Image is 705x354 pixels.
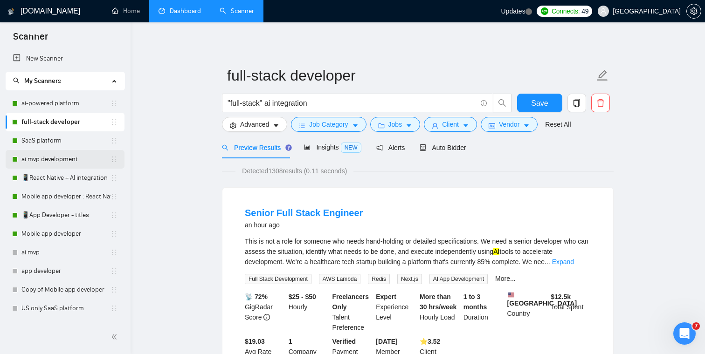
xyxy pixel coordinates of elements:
button: barsJob Categorycaret-down [291,117,366,132]
button: delete [591,94,610,112]
span: AWS Lambda [319,274,361,284]
span: setting [687,7,701,15]
a: Mobile app developer [21,225,111,243]
span: My Scanners [13,77,61,85]
div: an hour ago [245,219,363,231]
span: Auto Bidder [420,144,466,151]
span: Connects: [552,6,580,16]
b: Verified [332,338,356,345]
b: Freelancers Only [332,293,369,311]
a: searchScanner [220,7,254,15]
a: Reset All [545,119,571,129]
span: Redis [368,274,390,284]
b: 📡 72% [245,293,268,300]
b: More than 30 hrs/week [420,293,456,311]
div: This is not a role for someone who needs hand-holding or detailed specifications. We need a senio... [245,236,591,267]
b: ⭐️ 3.52 [420,338,440,345]
a: ai mvp development [21,150,111,169]
li: US only SaaS platform [6,299,124,318]
span: info-circle [263,314,270,320]
span: edit [596,69,608,82]
span: Vendor [499,119,519,129]
a: homeHome [112,7,140,15]
input: Search Freelance Jobs... [228,97,477,109]
div: Experience Level [374,292,418,333]
span: area-chart [304,144,311,150]
a: 📱React Native + AI integration [21,169,111,187]
b: Expert [376,293,396,300]
span: holder [111,174,118,182]
span: Jobs [388,119,402,129]
li: Mobile app developer [6,225,124,243]
div: Hourly Load [418,292,462,333]
span: user [600,8,607,14]
a: Senior Full Stack Engineer [245,208,363,218]
button: settingAdvancedcaret-down [222,117,287,132]
span: Full Stack Development [245,274,311,284]
span: 49 [581,6,588,16]
span: 7 [692,322,700,330]
span: holder [111,118,118,126]
img: logo [8,4,14,19]
a: US only SaaS platform [21,299,111,318]
span: bars [299,122,305,129]
span: Scanner [6,30,55,49]
span: user [432,122,438,129]
li: Copy of Mobile app developer [6,280,124,299]
span: caret-down [352,122,359,129]
div: GigRadar Score [243,292,287,333]
span: search [493,99,511,107]
button: search [493,94,511,112]
li: ai mvp development [6,150,124,169]
span: Updates [501,7,525,15]
li: full-stack test - global [6,318,124,336]
span: setting [230,122,236,129]
button: Save [517,94,562,112]
span: holder [111,249,118,256]
li: app developer [6,262,124,280]
button: folderJobscaret-down [370,117,421,132]
span: caret-down [273,122,279,129]
div: Total Spent [549,292,593,333]
a: Mobile app developer : React Native [21,187,111,206]
li: full-stack developer [6,113,124,131]
span: Job Category [309,119,348,129]
span: folder [378,122,385,129]
span: notification [376,144,383,151]
b: [GEOGRAPHIC_DATA] [507,292,577,307]
div: Duration [462,292,505,333]
span: info-circle [481,100,487,106]
span: caret-down [523,122,530,129]
li: New Scanner [6,49,124,68]
span: Insights [304,143,361,151]
span: Client [442,119,459,129]
span: AI App Development [429,274,488,284]
span: holder [111,193,118,200]
b: [DATE] [376,338,397,345]
a: 📱App Developer - titles [21,206,111,225]
b: $25 - $50 [289,293,316,300]
a: More... [495,275,516,282]
img: upwork-logo.png [541,7,548,15]
li: ai-powered platform [6,94,124,113]
a: New Scanner [13,49,117,68]
a: ai-powered platform [21,94,111,113]
span: My Scanners [24,77,61,85]
span: search [13,77,20,84]
a: ai mvp [21,243,111,262]
span: Detected 1308 results (0.11 seconds) [235,166,353,176]
div: Hourly [287,292,331,333]
button: setting [686,4,701,19]
span: holder [111,156,118,163]
li: 📱React Native + AI integration [6,169,124,187]
b: 1 [289,338,292,345]
span: holder [111,305,118,312]
span: Alerts [376,144,405,151]
input: Scanner name... [227,64,594,87]
div: Talent Preference [331,292,374,333]
span: ... [545,258,550,265]
span: holder [111,267,118,275]
a: Copy of Mobile app developer [21,280,111,299]
a: Expand [552,258,574,265]
a: app developer [21,262,111,280]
